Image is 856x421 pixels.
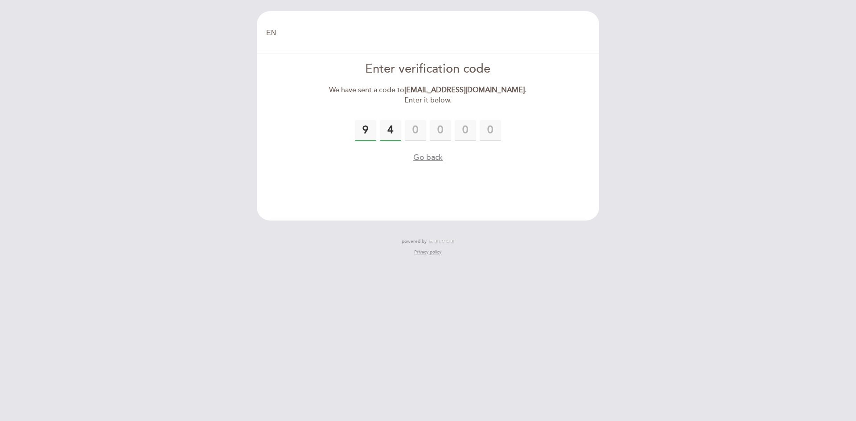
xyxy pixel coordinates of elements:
strong: [EMAIL_ADDRESS][DOMAIN_NAME] [404,86,525,94]
div: Enter verification code [326,61,531,78]
input: 0 [455,120,476,141]
input: 0 [355,120,376,141]
img: MEITRE [429,239,454,244]
button: Go back [413,152,443,163]
a: Privacy policy [414,249,441,255]
a: powered by [402,238,454,245]
input: 0 [430,120,451,141]
input: 0 [380,120,401,141]
input: 0 [405,120,426,141]
input: 0 [480,120,501,141]
span: powered by [402,238,427,245]
div: We have sent a code to . Enter it below. [326,85,531,106]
